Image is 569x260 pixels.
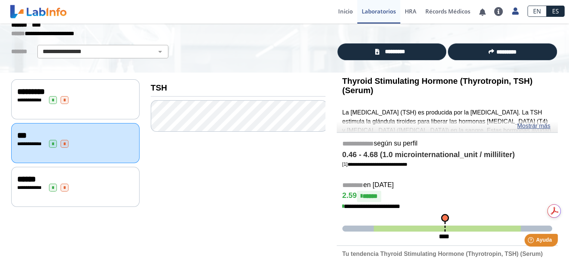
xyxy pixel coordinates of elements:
[342,76,533,95] b: Thyroid Stimulating Hormone (Thyrotropin, TSH) (Serum)
[342,251,543,257] b: Tu tendencia Thyroid Stimulating Hormone (Thyrotropin, TSH) (Serum)
[342,191,552,202] h4: 2.59
[151,83,167,92] b: TSH
[342,140,552,148] h5: según su perfil
[502,231,561,252] iframe: Help widget launcher
[527,6,547,17] a: EN
[342,181,552,190] h5: en [DATE]
[547,6,565,17] a: ES
[517,122,550,131] a: Mostrar más
[405,7,416,15] span: HRA
[342,150,552,159] h4: 0.46 - 4.68 (1.0 microinternational_unit / milliliter)
[342,108,552,171] p: La [MEDICAL_DATA] (TSH) es producida por la [MEDICAL_DATA]. La TSH estimula la glándula tiroides ...
[342,161,407,167] a: [1]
